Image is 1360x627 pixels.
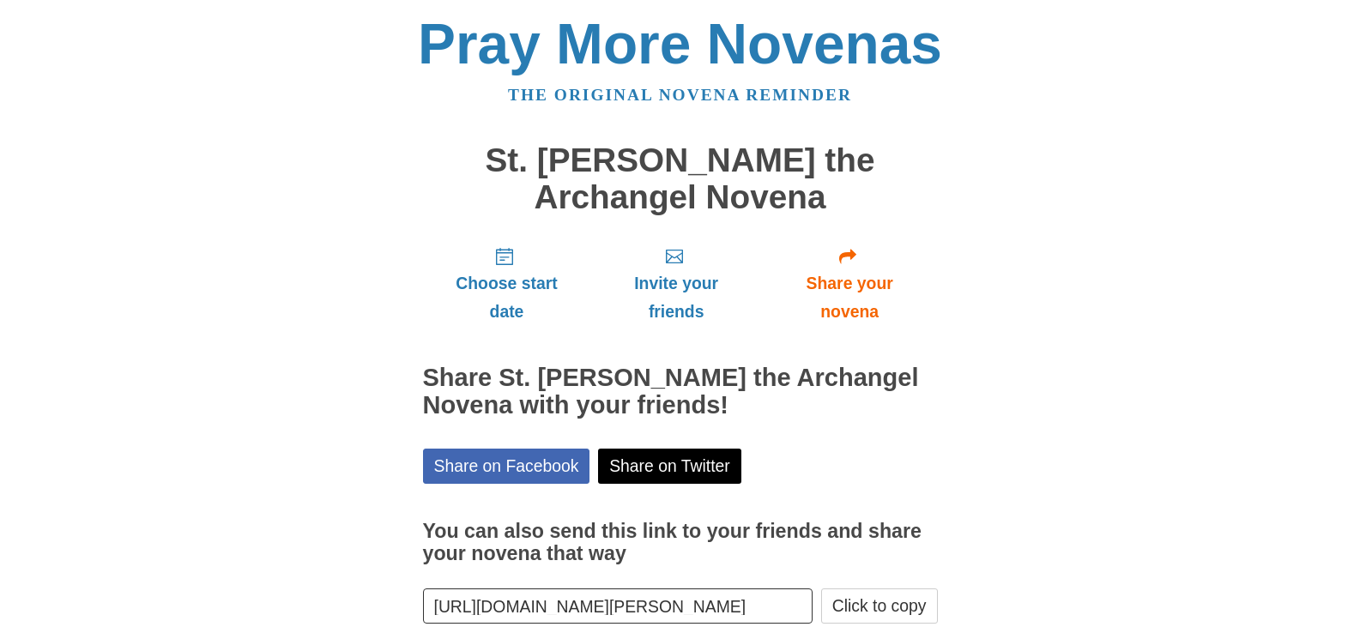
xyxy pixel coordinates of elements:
[821,588,938,624] button: Click to copy
[440,269,574,326] span: Choose start date
[423,365,938,419] h2: Share St. [PERSON_NAME] the Archangel Novena with your friends!
[423,232,591,335] a: Choose start date
[508,86,852,104] a: The original novena reminder
[762,232,938,335] a: Share your novena
[418,12,942,75] a: Pray More Novenas
[423,521,938,564] h3: You can also send this link to your friends and share your novena that way
[779,269,921,326] span: Share your novena
[590,232,761,335] a: Invite your friends
[423,142,938,215] h1: St. [PERSON_NAME] the Archangel Novena
[607,269,744,326] span: Invite your friends
[423,449,590,484] a: Share on Facebook
[598,449,741,484] a: Share on Twitter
